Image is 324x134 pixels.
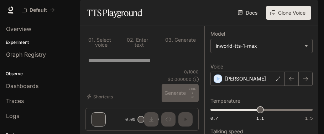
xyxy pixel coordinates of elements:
[19,3,58,17] button: All workspaces
[95,37,115,47] p: Select voice
[211,39,312,53] div: inworld-tts-1-max
[305,115,313,121] span: 1.5
[236,6,260,20] a: Docs
[85,91,116,102] button: Shortcuts
[266,6,311,20] button: Clone Voice
[168,76,192,82] p: $ 0.000000
[87,6,142,20] h1: TTS Playground
[127,37,135,47] p: 0 2 .
[210,64,223,69] p: Voice
[210,129,243,134] p: Talking speed
[210,98,240,103] p: Temperature
[173,37,196,42] p: Generate
[30,7,47,13] p: Default
[184,69,199,75] p: 0 / 1000
[256,115,264,121] span: 1.1
[88,37,95,47] p: 0 1 .
[210,31,225,36] p: Model
[165,37,173,42] p: 0 3 .
[216,42,301,50] div: inworld-tts-1-max
[210,115,218,121] span: 0.7
[135,37,154,47] p: Enter text
[225,75,266,82] p: [PERSON_NAME]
